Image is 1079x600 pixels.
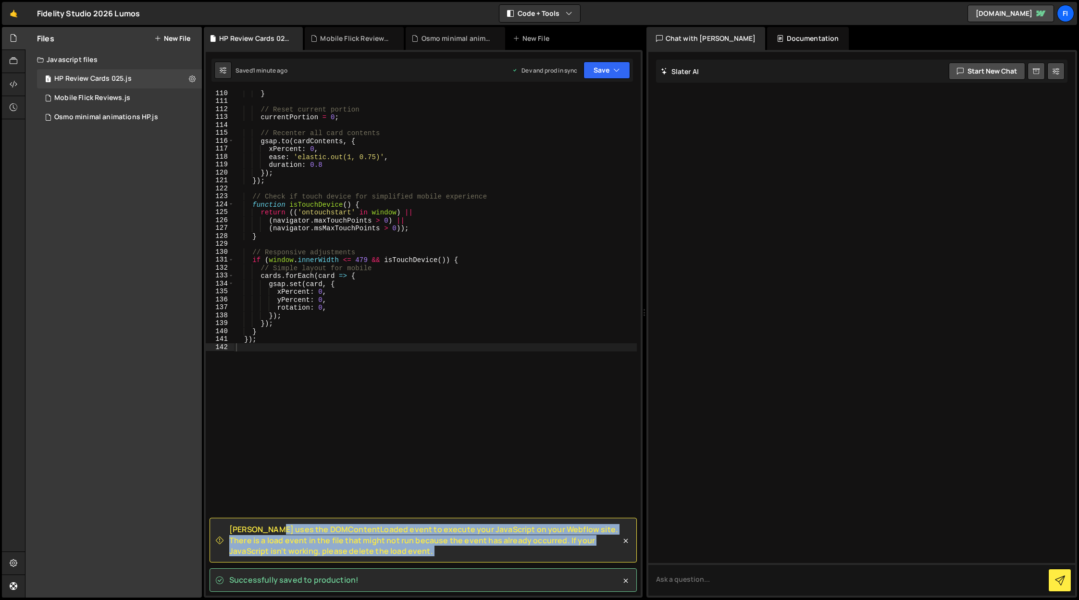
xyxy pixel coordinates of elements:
div: Domain: [PERSON_NAME][DOMAIN_NAME] [25,25,159,33]
div: 131 [206,256,234,264]
div: 138 [206,312,234,320]
div: 116 [206,137,234,145]
div: 129 [206,240,234,248]
div: 110 [206,89,234,98]
div: 126 [206,216,234,225]
div: 134 [206,280,234,288]
a: [DOMAIN_NAME] [967,5,1054,22]
div: v 4.0.25 [27,15,47,23]
span: 1 [45,76,51,84]
div: 125 [206,208,234,216]
div: 135 [206,287,234,296]
div: Osmo minimal animations HP.js [422,34,494,43]
div: Fidelity Studio 2026 Lumos [37,8,140,19]
div: 132 [206,264,234,272]
div: Domain [50,57,71,63]
a: 🤙 [2,2,25,25]
div: 119 [206,161,234,169]
div: New File [513,34,553,43]
div: Keywords nach Traffic [104,57,166,63]
img: tab_domain_overview_orange.svg [39,56,47,63]
div: 118 [206,153,234,161]
div: HP Review Cards 025.js [54,75,132,83]
h2: Files [37,33,54,44]
div: Dev and prod in sync [512,66,577,75]
button: Save [583,62,630,79]
div: 16516/44888.js [37,69,202,88]
button: Code + Tools [499,5,580,22]
div: HP Review Cards 025.js [219,34,291,43]
div: 141 [206,335,234,343]
div: 121 [206,176,234,185]
div: 113 [206,113,234,121]
img: logo_orange.svg [15,15,23,23]
div: 139 [206,319,234,327]
div: 137 [206,303,234,312]
div: 127 [206,224,234,232]
div: Documentation [767,27,848,50]
div: 128 [206,232,234,240]
h2: Slater AI [661,67,699,76]
span: [PERSON_NAME] uses the DOMContentLoaded event to execute your JavaScript on your Webflow site. Th... [229,524,621,556]
div: 122 [206,185,234,193]
div: Chat with [PERSON_NAME] [646,27,766,50]
div: 16516/44886.js [37,108,202,127]
img: website_grey.svg [15,25,23,33]
div: Javascript files [25,50,202,69]
div: 114 [206,121,234,129]
a: Fi [1057,5,1074,22]
div: 123 [206,192,234,200]
button: Start new chat [949,62,1025,80]
div: 16516/44887.js [37,88,202,108]
div: 136 [206,296,234,304]
div: 142 [206,343,234,351]
div: 124 [206,200,234,209]
div: 133 [206,272,234,280]
span: Successfully saved to production! [229,575,359,585]
div: 1 minute ago [253,66,287,75]
button: New File [154,35,190,42]
div: 140 [206,327,234,336]
img: tab_keywords_by_traffic_grey.svg [94,56,101,63]
div: 130 [206,248,234,256]
div: 115 [206,129,234,137]
div: Mobile Flick Reviews.js [320,34,392,43]
div: Osmo minimal animations HP.js [54,113,158,122]
div: Mobile Flick Reviews.js [54,94,130,102]
div: 111 [206,97,234,105]
div: 117 [206,145,234,153]
div: 120 [206,169,234,177]
div: Saved [236,66,287,75]
div: 112 [206,105,234,113]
